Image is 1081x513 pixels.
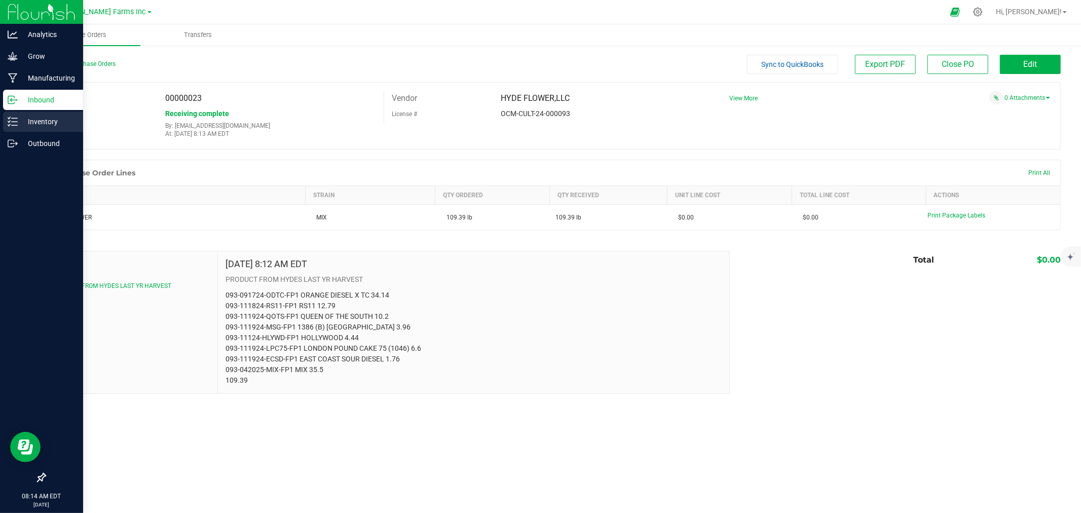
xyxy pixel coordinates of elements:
[8,51,18,61] inline-svg: Grow
[18,50,79,62] p: Grow
[8,29,18,40] inline-svg: Analytics
[996,8,1062,16] span: Hi, [PERSON_NAME]!
[1004,94,1050,101] a: 0 Attachments
[673,214,694,221] span: $0.00
[311,214,327,221] span: MIX
[52,213,300,222] div: MIX-FLOWER
[226,290,721,386] p: 093-091724-ODTC-FP1 ORANGE DIESEL X TC 34.14 093-111824-RS11-FP1 RS11 12.79 093-111924-QOTS-FP1 Q...
[53,281,171,290] button: PRODUCT FROM HYDES LAST YR HARVEST
[226,274,721,285] p: PRODUCT FROM HYDES LAST YR HARVEST
[8,138,18,149] inline-svg: Outbound
[56,8,146,16] span: [PERSON_NAME] Farms Inc
[10,432,41,462] iframe: Resource center
[1037,255,1061,265] span: $0.00
[798,214,819,221] span: $0.00
[46,186,306,205] th: Item
[927,55,988,74] button: Close PO
[1028,169,1050,176] span: Print All
[913,255,934,265] span: Total
[927,212,985,219] span: Print Package Labels
[226,259,307,269] h4: [DATE] 8:12 AM EDT
[392,106,417,122] label: License #
[8,95,18,105] inline-svg: Inbound
[866,59,906,69] span: Export PDF
[1000,55,1061,74] button: Edit
[667,186,792,205] th: Unit Line Cost
[5,501,79,508] p: [DATE]
[166,109,230,118] span: Receiving complete
[18,94,79,106] p: Inbound
[501,93,570,103] span: HYDE FLOWER,LLC
[18,137,79,150] p: Outbound
[55,169,135,177] h1: Purchase Order Lines
[972,7,984,17] div: Manage settings
[392,91,417,106] label: Vendor
[747,55,838,74] button: Sync to QuickBooks
[18,28,79,41] p: Analytics
[435,186,550,205] th: Qty Ordered
[170,30,226,40] span: Transfers
[926,186,1060,205] th: Actions
[8,73,18,83] inline-svg: Manufacturing
[166,93,202,103] span: 00000023
[550,186,667,205] th: Qty Received
[305,186,435,205] th: Strain
[501,109,570,118] span: OCM-CULT-24-000093
[5,492,79,501] p: 08:14 AM EDT
[8,117,18,127] inline-svg: Inventory
[942,59,974,69] span: Close PO
[989,91,1003,104] span: Attach a document
[166,130,376,137] p: At: [DATE] 8:13 AM EDT
[855,55,916,74] button: Export PDF
[18,72,79,84] p: Manufacturing
[140,24,256,46] a: Transfers
[1024,59,1037,69] span: Edit
[18,116,79,128] p: Inventory
[762,60,824,68] span: Sync to QuickBooks
[944,2,966,22] span: Open Ecommerce Menu
[53,259,210,271] span: Notes
[441,214,472,221] span: 109.39 lb
[556,213,582,222] span: 109.39 lb
[729,95,758,102] a: View More
[166,122,376,129] p: By: [EMAIL_ADDRESS][DOMAIN_NAME]
[792,186,926,205] th: Total Line Cost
